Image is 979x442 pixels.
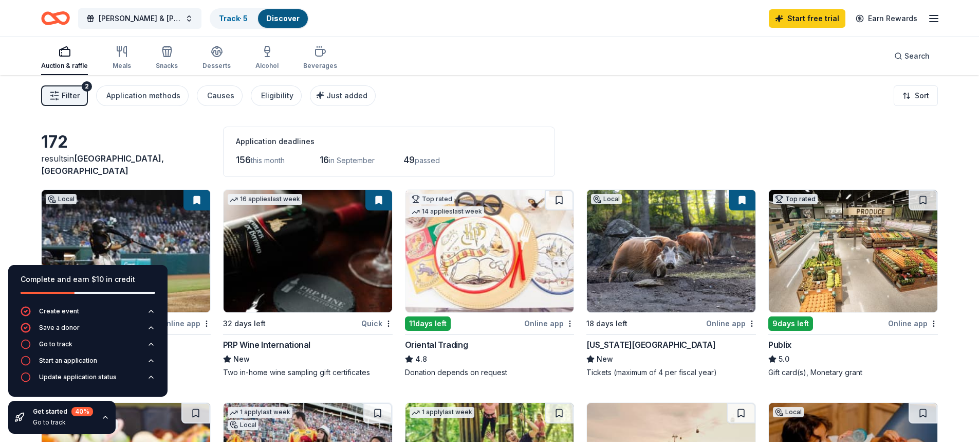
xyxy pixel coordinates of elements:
[597,353,613,365] span: New
[223,317,266,330] div: 32 days left
[586,189,756,378] a: Image for North Carolina ZooLocal18 days leftOnline app[US_STATE][GEOGRAPHIC_DATA]NewTickets (max...
[587,190,755,312] img: Image for North Carolina Zoo
[251,156,285,165] span: this month
[39,340,72,348] div: Go to track
[915,90,929,102] span: Sort
[886,46,938,66] button: Search
[41,153,164,176] span: [GEOGRAPHIC_DATA], [GEOGRAPHIC_DATA]
[410,407,474,418] div: 1 apply last week
[405,190,574,312] img: Image for Oriental Trading
[223,339,310,351] div: PRP Wine International
[586,317,627,330] div: 18 days left
[320,154,329,165] span: 16
[224,190,392,312] img: Image for PRP Wine International
[39,307,79,315] div: Create event
[255,62,279,70] div: Alcohol
[228,194,302,205] div: 16 applies last week
[161,317,211,330] div: Online app
[219,14,248,23] a: Track· 5
[62,90,80,102] span: Filter
[904,50,930,62] span: Search
[202,41,231,75] button: Desserts
[769,9,845,28] a: Start free trial
[39,357,97,365] div: Start an application
[586,367,756,378] div: Tickets (maximum of 4 per fiscal year)
[410,206,484,217] div: 14 applies last week
[405,339,468,351] div: Oriental Trading
[706,317,756,330] div: Online app
[21,372,155,388] button: Update application status
[41,152,211,177] div: results
[96,85,189,106] button: Application methods
[303,62,337,70] div: Beverages
[41,85,88,106] button: Filter2
[33,418,93,427] div: Go to track
[894,85,938,106] button: Sort
[236,154,251,165] span: 156
[236,135,542,148] div: Application deadlines
[768,367,938,378] div: Gift card(s), Monetary grant
[266,14,300,23] a: Discover
[42,190,210,312] img: Image for Greensboro Grasshoppers
[329,156,375,165] span: in September
[251,85,302,106] button: Eligibility
[524,317,574,330] div: Online app
[33,407,93,416] div: Get started
[410,194,454,204] div: Top rated
[233,353,250,365] span: New
[326,91,367,100] span: Just added
[403,154,415,165] span: 49
[197,85,243,106] button: Causes
[21,356,155,372] button: Start an application
[41,153,164,176] span: in
[21,339,155,356] button: Go to track
[768,316,813,331] div: 9 days left
[41,189,211,378] a: Image for Greensboro GrasshoppersLocal11days leftOnline appGreensboro GrasshoppersNewTickets, mem...
[21,273,155,286] div: Complete and earn $10 in credit
[223,367,393,378] div: Two in-home wine sampling gift certificates
[21,323,155,339] button: Save a donor
[415,156,440,165] span: passed
[888,317,938,330] div: Online app
[21,306,155,323] button: Create event
[415,353,427,365] span: 4.8
[71,407,93,416] div: 40 %
[223,189,393,378] a: Image for PRP Wine International16 applieslast week32 days leftQuickPRP Wine InternationalNewTwo ...
[156,41,178,75] button: Snacks
[255,41,279,75] button: Alcohol
[113,62,131,70] div: Meals
[207,90,234,102] div: Causes
[210,8,309,29] button: Track· 5Discover
[405,367,575,378] div: Donation depends on request
[591,194,622,204] div: Local
[773,194,818,204] div: Top rated
[39,373,117,381] div: Update application status
[99,12,181,25] span: [PERSON_NAME] & [PERSON_NAME] Infertility Journey IVF Fund Bingo Night
[228,407,292,418] div: 1 apply last week
[361,317,393,330] div: Quick
[779,353,789,365] span: 5.0
[41,41,88,75] button: Auction & raffle
[41,6,70,30] a: Home
[41,62,88,70] div: Auction & raffle
[768,339,791,351] div: Publix
[202,62,231,70] div: Desserts
[106,90,180,102] div: Application methods
[405,189,575,378] a: Image for Oriental TradingTop rated14 applieslast week11days leftOnline appOriental Trading4.8Don...
[773,407,804,417] div: Local
[769,190,937,312] img: Image for Publix
[78,8,201,29] button: [PERSON_NAME] & [PERSON_NAME] Infertility Journey IVF Fund Bingo Night
[310,85,376,106] button: Just added
[82,81,92,92] div: 2
[46,194,77,204] div: Local
[228,420,258,430] div: Local
[156,62,178,70] div: Snacks
[849,9,923,28] a: Earn Rewards
[768,189,938,378] a: Image for PublixTop rated9days leftOnline appPublix5.0Gift card(s), Monetary grant
[39,324,80,332] div: Save a donor
[261,90,293,102] div: Eligibility
[41,132,211,152] div: 172
[405,316,451,331] div: 11 days left
[303,41,337,75] button: Beverages
[113,41,131,75] button: Meals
